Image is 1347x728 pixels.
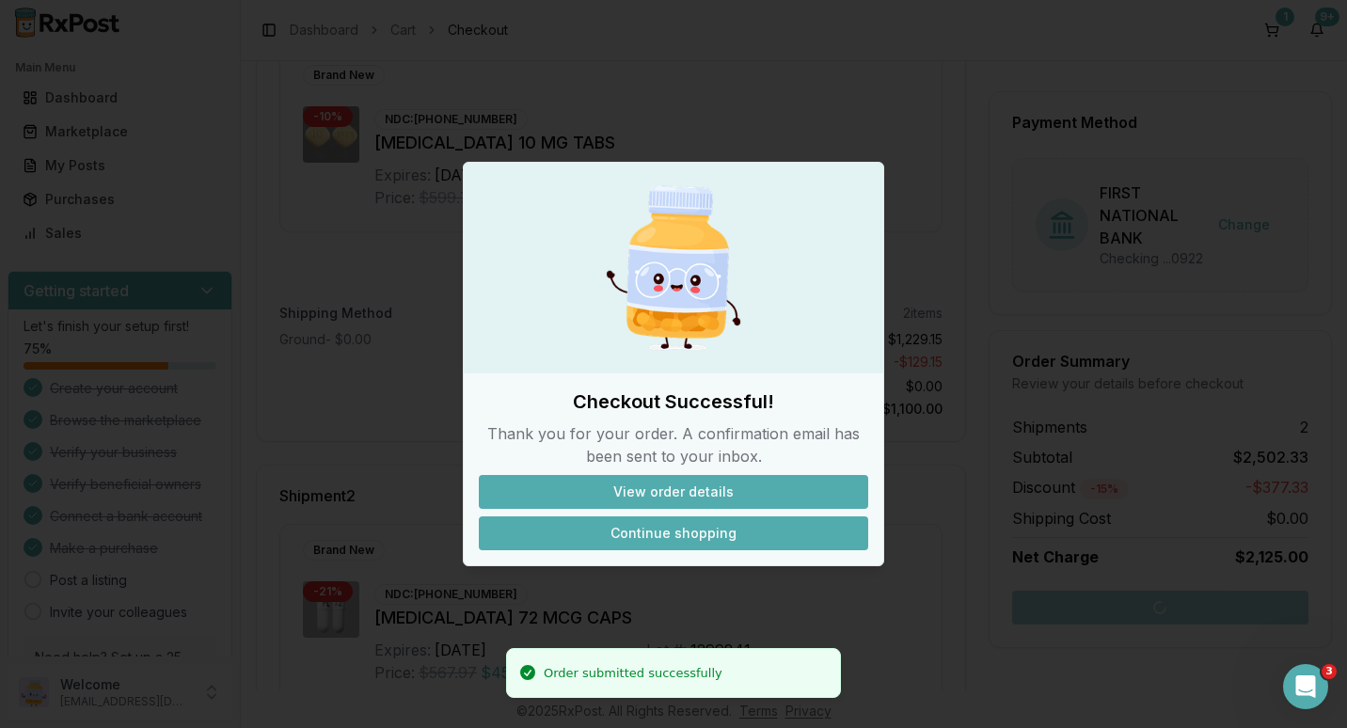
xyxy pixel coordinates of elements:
img: Happy Pill Bottle [583,178,764,358]
span: 3 [1322,664,1337,679]
iframe: Intercom live chat [1283,664,1328,709]
button: View order details [479,475,868,509]
p: Thank you for your order. A confirmation email has been sent to your inbox. [479,422,868,467]
button: Continue shopping [479,516,868,550]
h2: Checkout Successful! [479,388,868,415]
